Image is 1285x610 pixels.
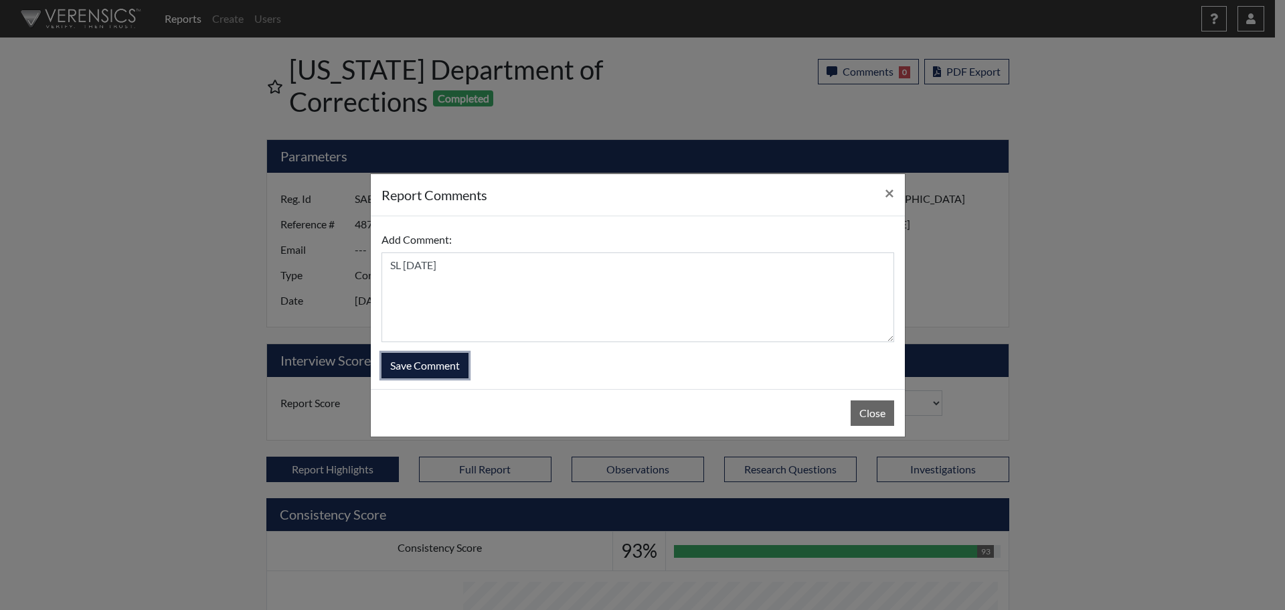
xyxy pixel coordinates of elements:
[381,353,468,378] button: Save Comment
[381,185,487,205] h5: report Comments
[381,227,452,252] label: Add Comment:
[851,400,894,426] button: Close
[885,183,894,202] span: ×
[874,174,905,212] button: Close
